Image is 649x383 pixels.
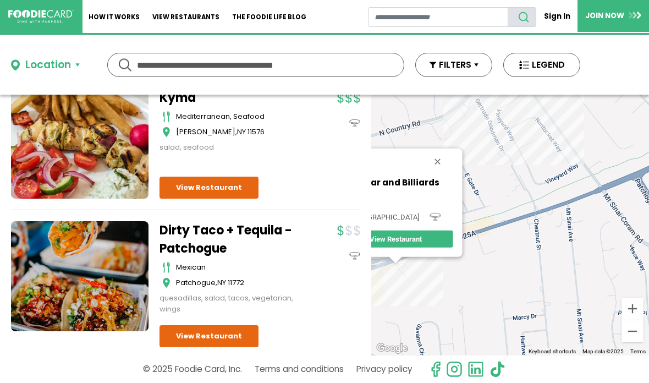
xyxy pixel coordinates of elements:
[217,277,226,288] span: NY
[162,111,170,122] img: cutlery_icon.svg
[374,341,410,355] img: Google
[630,348,646,354] a: Terms
[349,250,360,261] img: dinein_icon.svg
[176,111,297,122] div: mediterranean, seafood
[176,262,297,273] div: mexican
[176,127,235,137] span: [PERSON_NAME]
[143,359,242,379] p: © 2025 Foodie Card, Inc.
[159,325,258,347] a: View Restaurant
[159,293,297,314] div: quesadillas, salad, tacos, vegetarian, wings
[356,359,413,379] a: Privacy policy
[338,231,453,248] a: View Restaurant
[508,7,536,27] button: search
[415,53,492,77] button: FILTERS
[162,277,170,288] img: map_icon.svg
[351,212,419,221] div: [GEOGRAPHIC_DATA]
[162,127,170,138] img: map_icon.svg
[176,277,297,288] div: ,
[228,277,244,288] span: 11772
[11,57,80,73] button: Location
[176,127,297,138] div: ,
[8,10,74,23] img: FoodieCard; Eat, Drink, Save, Donate
[237,127,246,137] span: NY
[529,348,576,355] button: Keyboard shortcuts
[349,118,360,129] img: dinein_icon.svg
[25,57,71,73] div: Location
[159,177,258,199] a: View Restaurant
[468,361,484,377] img: linkedin.svg
[427,361,444,377] svg: check us out on facebook
[159,221,297,258] a: Dirty Taco + Tequila - Patchogue
[536,7,577,26] a: Sign In
[159,89,297,107] a: Kyma
[430,211,441,222] img: dinein_icon.png
[489,361,505,377] img: tiktok.svg
[621,320,643,342] button: Zoom out
[503,53,580,77] button: LEGEND
[374,341,410,355] a: Open this area in Google Maps (opens a new window)
[248,127,265,137] span: 11576
[176,277,216,288] span: Patchogue
[424,149,450,175] button: Close
[621,298,643,320] button: Zoom in
[368,7,509,27] input: restaurant search
[582,348,624,354] span: Map data ©2025
[338,178,453,188] h5: Royal Bar and Billiards
[159,142,297,153] div: salad, seafood
[255,359,344,379] a: Terms and conditions
[162,262,170,273] img: cutlery_icon.svg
